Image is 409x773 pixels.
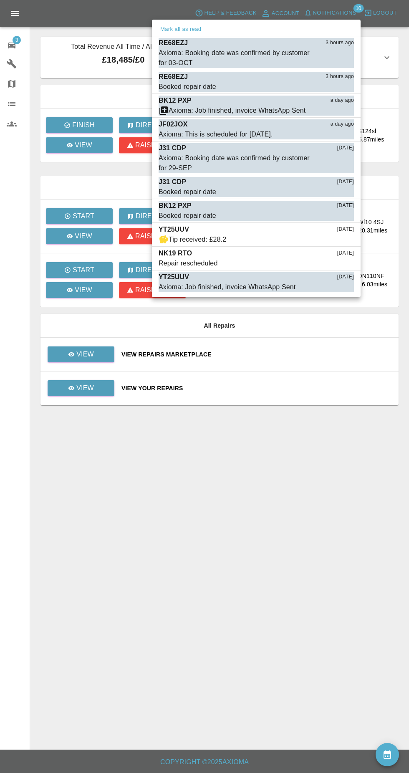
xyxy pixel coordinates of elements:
p: YT25UUV [159,272,189,282]
span: a day ago [331,96,354,105]
span: [DATE] [337,178,354,186]
div: Tip received: £28.2 [169,235,226,245]
div: Axioma: Job finished, invoice WhatsApp Sent [169,106,305,116]
div: Axioma: This is scheduled for [DATE]. [159,129,273,139]
span: 3 hours ago [326,73,354,81]
span: a day ago [331,120,354,129]
div: Booked repair date [159,82,216,92]
span: [DATE] [337,249,354,258]
span: [DATE] [337,144,354,152]
p: RE68EZJ [159,38,188,48]
div: Booked repair date [159,211,216,221]
p: RE68EZJ [159,72,188,82]
div: Axioma: Job finished, invoice WhatsApp Sent [159,282,295,292]
button: Mark all as read [159,25,203,34]
p: J31 CDP [159,177,186,187]
span: [DATE] [337,225,354,234]
p: NK19 RTO [159,248,192,258]
p: BK12 PXP [159,201,192,211]
span: 3 hours ago [326,39,354,47]
div: Axioma: Booking date was confirmed by customer for 03-OCT [159,48,312,68]
div: Repair rescheduled [159,258,217,268]
span: [DATE] [337,273,354,281]
p: J31 CDP [159,143,186,153]
div: Booked repair date [159,187,216,197]
p: JF02JOX [159,119,188,129]
span: [DATE] [337,202,354,210]
div: Axioma: Booking date was confirmed by customer for 29-SEP [159,153,312,173]
p: YT25UUV [159,225,189,235]
p: BK12 PXP [159,96,192,106]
